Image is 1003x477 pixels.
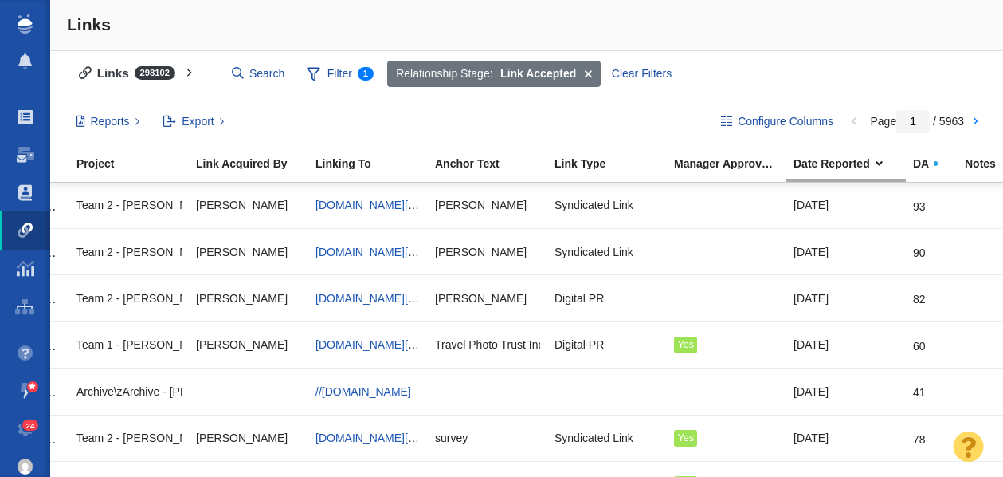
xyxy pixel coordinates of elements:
[189,415,308,461] td: Taylor Tomita
[793,374,899,408] div: [DATE]
[554,198,633,212] span: Syndicated Link
[712,108,843,136] button: Configure Columns
[793,421,899,455] div: [DATE]
[76,374,182,408] div: Archive\zArchive - [PERSON_NAME]\[PERSON_NAME] - [US_STATE][GEOGRAPHIC_DATA] HPU\[PERSON_NAME] - ...
[435,421,540,455] div: survey
[435,188,540,223] div: [PERSON_NAME]
[67,108,149,136] button: Reports
[435,158,553,171] a: Anchor Text
[793,158,911,169] div: Date Reported
[76,158,194,169] div: Project
[22,420,39,432] span: 24
[155,108,233,136] button: Export
[547,183,667,229] td: Syndicated Link
[913,158,929,169] span: DA
[76,421,182,455] div: Team 2 - [PERSON_NAME] | [PERSON_NAME] | [PERSON_NAME]\The Storage Center\The Storage Center - Di...
[793,188,899,223] div: [DATE]
[793,281,899,315] div: [DATE]
[547,321,667,368] td: Digital PR
[196,245,288,259] span: [PERSON_NAME]
[870,115,964,128] span: Page / 5963
[67,15,111,34] span: Links
[315,246,433,258] a: [DOMAIN_NAME][URL]
[76,235,182,269] div: Team 2 - [PERSON_NAME] | [PERSON_NAME] | [PERSON_NAME]\[PERSON_NAME]\[PERSON_NAME] - Digital PR -...
[547,229,667,275] td: Syndicated Link
[18,14,32,34] img: buzzstream_logo_iconsimple.png
[677,339,694,350] span: Yes
[435,281,540,315] div: [PERSON_NAME]
[196,291,288,306] span: [PERSON_NAME]
[674,158,792,169] div: Manager Approved Link?
[76,281,182,315] div: Team 2 - [PERSON_NAME] | [PERSON_NAME] | [PERSON_NAME]\[PERSON_NAME]\[PERSON_NAME] - Digital PR -...
[91,113,130,130] span: Reports
[500,65,576,82] strong: Link Accepted
[196,158,314,171] a: Link Acquired By
[793,158,911,171] a: Date Reported
[602,61,680,88] div: Clear Filters
[76,328,182,362] div: Team 1 - [PERSON_NAME] | [PERSON_NAME] | [PERSON_NAME]\Veracity (FLIP & Canopy)\Full Frame Insura...
[435,328,540,362] div: Travel Photo Trust Index from Full Frame Insurance
[358,67,374,81] span: 1
[667,415,786,461] td: Yes
[554,291,604,306] span: Digital PR
[435,158,553,169] div: Anchor Text
[793,328,899,362] div: [DATE]
[913,158,963,171] a: DA
[554,158,672,171] a: Link Type
[189,321,308,368] td: Jim Miller
[913,328,926,353] div: 60
[315,292,433,305] a: [DOMAIN_NAME][URL]
[547,415,667,461] td: Syndicated Link
[315,385,411,398] a: //[DOMAIN_NAME]
[674,158,792,171] a: Manager Approved Link?
[225,60,292,88] input: Search
[554,158,672,169] div: Link Type
[315,199,433,211] a: [DOMAIN_NAME][URL]
[554,245,633,259] span: Syndicated Link
[196,198,288,212] span: [PERSON_NAME]
[196,431,288,445] span: [PERSON_NAME]
[667,321,786,368] td: Yes
[913,281,926,306] div: 82
[189,183,308,229] td: Taylor Tomita
[793,235,899,269] div: [DATE]
[315,158,433,169] div: Linking To
[76,188,182,223] div: Team 2 - [PERSON_NAME] | [PERSON_NAME] | [PERSON_NAME]\[PERSON_NAME]\[PERSON_NAME] - Digital PR -...
[189,275,308,321] td: Taylor Tomita
[315,158,433,171] a: Linking To
[396,65,492,82] span: Relationship Stage:
[435,235,540,269] div: [PERSON_NAME]
[189,229,308,275] td: Taylor Tomita
[315,338,433,351] a: [DOMAIN_NAME][URL]
[182,113,214,130] span: Export
[196,158,314,169] div: Link Acquired By
[677,432,694,443] span: Yes
[913,188,926,214] div: 93
[554,337,604,352] span: Digital PR
[196,337,288,352] span: [PERSON_NAME]
[913,235,926,260] div: 90
[913,374,926,400] div: 41
[315,432,433,444] a: [DOMAIN_NAME][URL]
[738,113,833,130] span: Configure Columns
[554,431,633,445] span: Syndicated Link
[18,459,33,475] img: 4d4450a2c5952a6e56f006464818e682
[547,275,667,321] td: Digital PR
[913,421,926,447] div: 78
[298,59,382,89] span: Filter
